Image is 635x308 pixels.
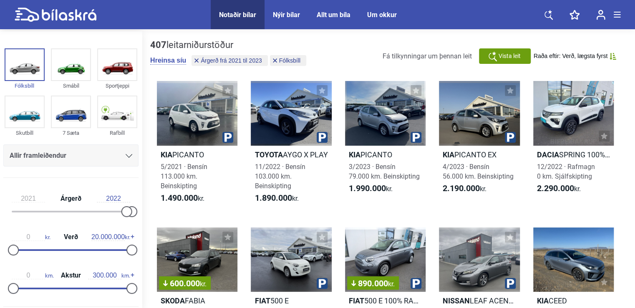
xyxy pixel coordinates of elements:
[533,81,614,211] a: DaciaSPRING 100% RAFMAGN 230 KM DRÆGNI12/2022 · Rafmagn0 km. Sjálfskipting2.290.000kr.
[58,195,83,202] span: Árgerð
[537,163,595,180] span: 12/2022 · Rafmagn 0 km. Sjálfskipting
[222,132,233,143] img: parking.png
[150,40,166,50] b: 407
[251,81,331,211] a: ToyotaAYGO X PLAY11/2022 · Bensín103.000 km. Beinskipting1.890.000kr.
[317,11,350,19] a: Allt um bíla
[411,132,421,143] img: parking.png
[537,296,549,305] b: Kia
[345,81,426,211] a: KiaPICANTO3/2023 · Bensín79.000 km. Beinskipting1.990.000kr.
[157,81,237,211] a: KiaPICANTO5/2021 · Bensín113.000 km. Beinskipting1.490.000kr.
[345,296,426,305] h2: 500 E 100% RAFMAGN
[596,10,605,20] img: user-login.svg
[200,280,207,288] span: kr.
[317,132,328,143] img: parking.png
[255,150,282,159] b: Toyota
[439,296,519,305] h2: LEAF ACENTA 40KWH
[51,128,91,138] div: 7 Sæta
[201,58,262,63] span: Árgerð frá 2021 til 2023
[537,184,581,194] span: kr.
[533,296,614,305] h2: CEED
[505,278,516,289] img: parking.png
[439,150,519,159] h2: PICANTO EX
[388,280,395,288] span: kr.
[345,150,426,159] h2: PICANTO
[349,183,386,193] b: 1.990.000
[161,193,198,203] b: 1.490.000
[59,272,83,279] span: Akstur
[443,296,470,305] b: Nissan
[255,296,270,305] b: Fiat
[349,150,360,159] b: Kia
[533,150,614,159] h2: SPRING 100% RAFMAGN 230 KM DRÆGNI
[534,53,607,60] span: Raða eftir: Verð, lægsta fyrst
[273,11,300,19] a: Nýir bílar
[251,296,331,305] h2: 500 E
[255,193,298,203] span: kr.
[150,56,186,65] button: Hreinsa síu
[537,150,559,159] b: Dacia
[12,233,50,241] span: kr.
[251,150,331,159] h2: AYGO X PLAY
[161,193,204,203] span: kr.
[97,81,137,91] div: Sportjeppi
[51,81,91,91] div: Smábíl
[349,163,420,180] span: 3/2023 · Bensín 79.000 km. Beinskipting
[349,296,364,305] b: Fiat
[270,55,306,66] button: Fólksbíll
[150,40,308,50] div: leitarniðurstöður
[219,11,256,19] a: Notaðir bílar
[351,279,395,288] span: 890.000
[383,52,472,60] span: Fá tilkynningar um þennan leit
[5,128,45,138] div: Skutbíll
[88,272,130,279] span: km.
[255,163,305,190] span: 11/2022 · Bensín 103.000 km. Beinskipting
[161,150,172,159] b: Kia
[349,184,393,194] span: kr.
[411,278,421,289] img: parking.png
[443,183,480,193] b: 2.190.000
[161,163,207,190] span: 5/2021 · Bensín 113.000 km. Beinskipting
[161,296,185,305] b: Skoda
[499,52,521,61] span: Vista leit
[157,150,237,159] h2: PICANTO
[439,81,519,211] a: KiaPICANTO EX4/2023 · Bensín56.000 km. Beinskipting2.190.000kr.
[279,58,300,63] span: Fólksbíll
[91,233,130,241] span: kr.
[10,150,66,162] span: Allir framleiðendur
[443,163,514,180] span: 4/2023 · Bensín 56.000 km. Beinskipting
[367,11,397,19] a: Um okkur
[443,184,486,194] span: kr.
[505,132,516,143] img: parking.png
[443,150,454,159] b: Kia
[255,193,292,203] b: 1.890.000
[5,81,45,91] div: Fólksbíll
[97,128,137,138] div: Rafbíll
[62,234,80,240] span: Verð
[157,296,237,305] h2: FABIA
[12,272,54,279] span: km.
[317,278,328,289] img: parking.png
[163,279,207,288] span: 600.000
[534,53,616,60] button: Raða eftir: Verð, lægsta fyrst
[192,55,267,66] button: Árgerð frá 2021 til 2023
[537,183,574,193] b: 2.290.000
